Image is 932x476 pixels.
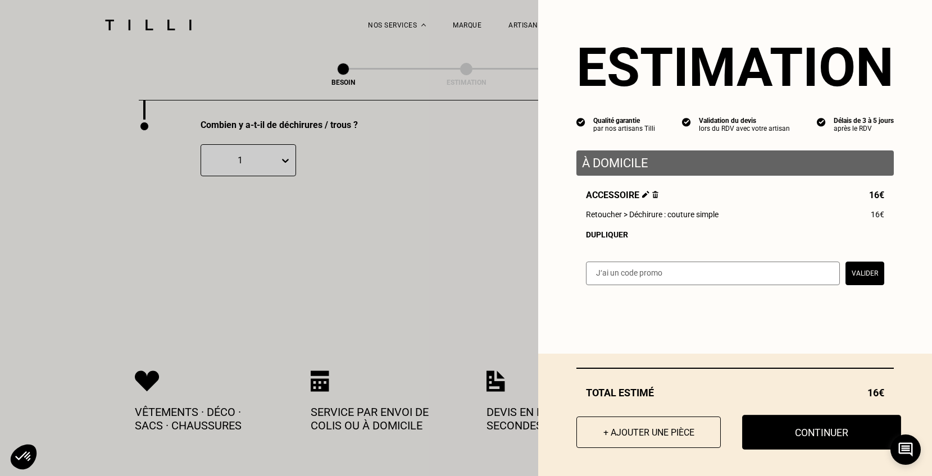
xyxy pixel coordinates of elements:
[699,125,790,132] div: lors du RDV avec votre artisan
[817,117,826,127] img: icon list info
[586,210,719,219] span: Retoucher > Déchirure : couture simple
[699,117,790,125] div: Validation du devis
[845,262,884,285] button: Valider
[867,387,884,399] span: 16€
[576,417,721,448] button: + Ajouter une pièce
[834,125,894,132] div: après le RDV
[586,190,658,200] span: Accessoire
[576,117,585,127] img: icon list info
[593,117,655,125] div: Qualité garantie
[642,191,649,198] img: Éditer
[834,117,894,125] div: Délais de 3 à 5 jours
[871,210,884,219] span: 16€
[586,262,840,285] input: J‘ai un code promo
[652,191,658,198] img: Supprimer
[742,415,901,450] button: Continuer
[869,190,884,200] span: 16€
[582,156,888,170] p: À domicile
[682,117,691,127] img: icon list info
[593,125,655,132] div: par nos artisans Tilli
[576,36,894,99] section: Estimation
[576,387,894,399] div: Total estimé
[586,230,884,239] div: Dupliquer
